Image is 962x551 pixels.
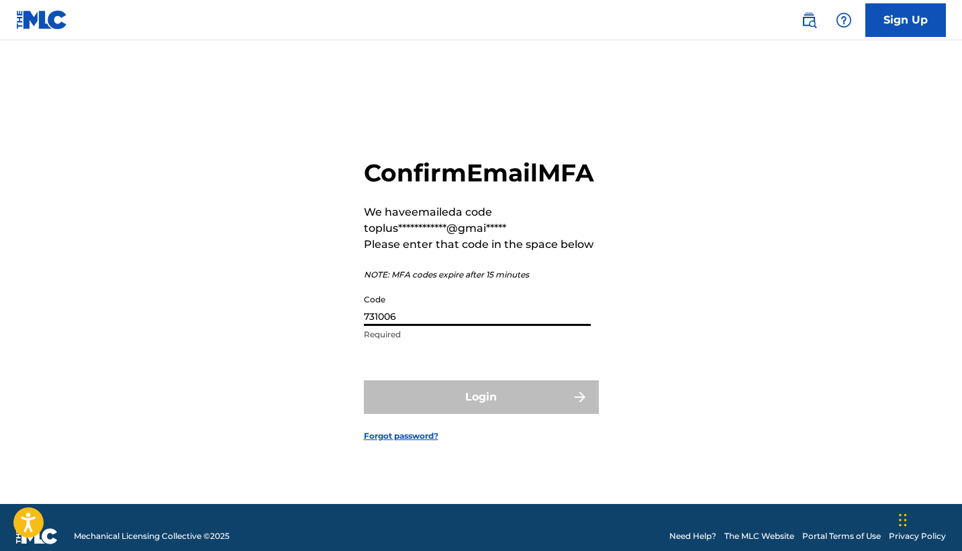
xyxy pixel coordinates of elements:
a: Forgot password? [364,430,438,442]
iframe: Chat Widget [895,486,962,551]
img: search [801,12,817,28]
img: help [836,12,852,28]
p: Please enter that code in the space below [364,237,599,253]
span: Mechanical Licensing Collective © 2025 [74,530,230,542]
a: Privacy Policy [889,530,946,542]
a: The MLC Website [724,530,794,542]
p: Required [364,329,591,341]
a: Public Search [796,7,822,34]
div: Help [830,7,857,34]
div: Drag [899,500,907,540]
p: NOTE: MFA codes expire after 15 minutes [364,269,599,281]
a: Portal Terms of Use [802,530,881,542]
h2: Confirm Email MFA [364,158,599,188]
a: Sign Up [865,3,946,37]
img: MLC Logo [16,10,68,30]
a: Need Help? [669,530,716,542]
img: logo [16,528,58,544]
